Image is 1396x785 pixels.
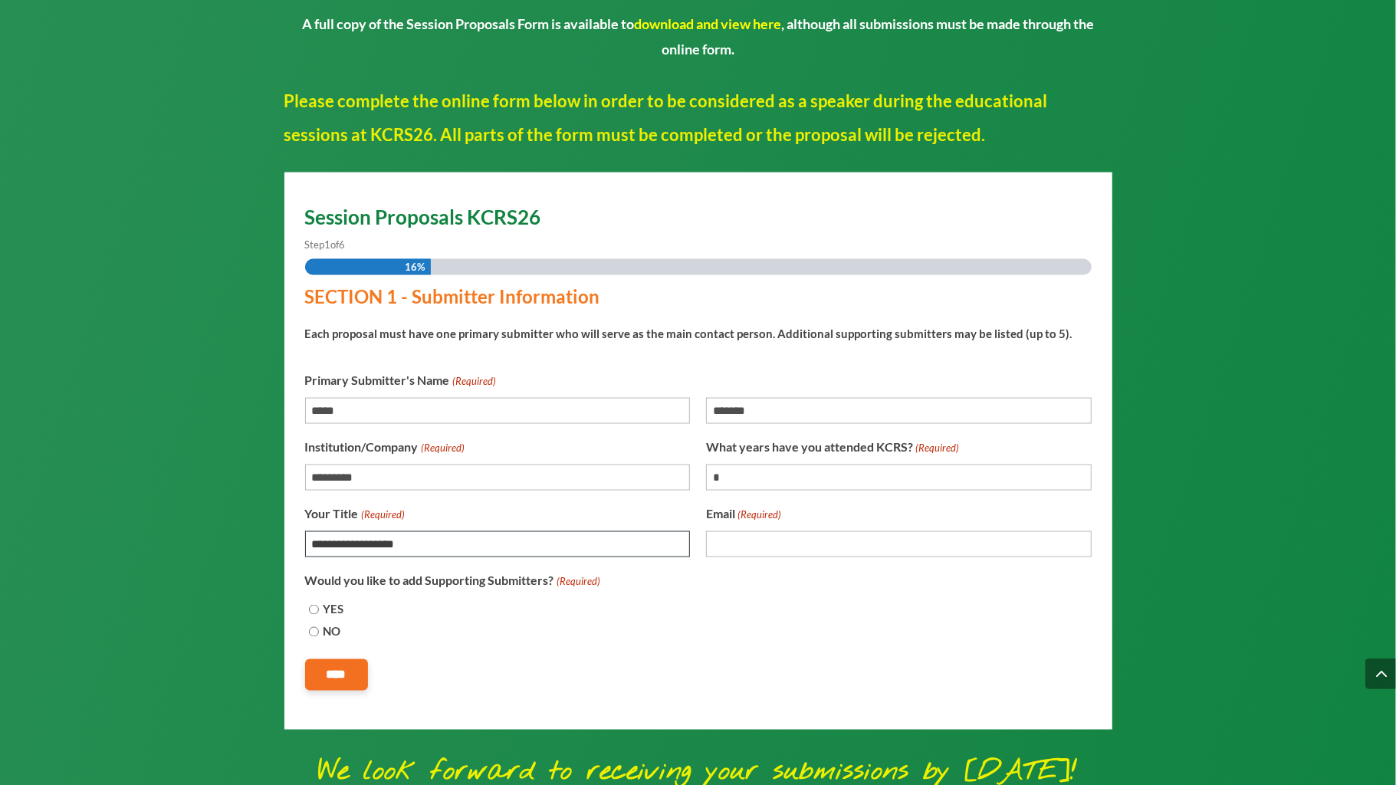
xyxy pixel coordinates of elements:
[360,504,405,525] span: (Required)
[284,11,1112,61] p: A full copy of the Session Proposals Form is available to , although all submissions must be made...
[706,436,959,458] label: What years have you attended KCRS?
[324,599,344,620] label: YES
[305,503,405,525] label: Your Title
[284,84,1112,152] p: Please complete the online form below in order to be considered as a speaker during the education...
[451,371,496,392] span: (Required)
[405,259,425,275] span: 16%
[305,436,465,458] label: Institution/Company
[305,570,600,592] legend: Would you like to add Supporting Submitters?
[305,370,496,392] legend: Primary Submitter's Name
[555,571,600,592] span: (Required)
[305,287,1079,314] h3: SECTION 1 - Submitter Information
[706,503,781,525] label: Email
[914,438,959,458] span: (Required)
[340,238,346,251] span: 6
[736,504,781,525] span: (Required)
[324,622,341,642] label: NO
[634,15,781,32] a: download and view here
[305,235,1092,255] p: Step of
[325,238,331,251] span: 1
[305,314,1079,344] div: Each proposal must have one primary submitter who will serve as the main contact person. Addition...
[419,438,465,458] span: (Required)
[305,207,1092,235] h2: Session Proposals KCRS26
